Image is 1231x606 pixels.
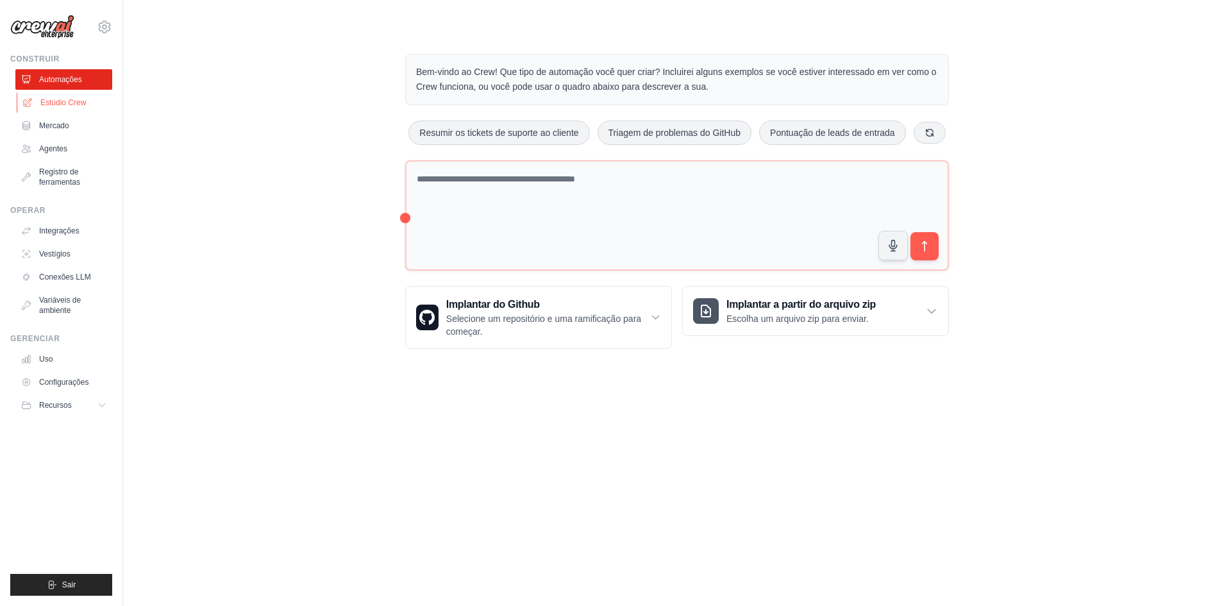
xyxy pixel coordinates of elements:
[39,75,82,84] font: Automações
[10,206,46,215] font: Operar
[15,244,112,264] a: Vestígios
[40,98,86,107] font: Estúdio Crew
[15,372,112,392] a: Configurações
[726,299,876,310] font: Implantar a partir do arquivo zip
[39,226,80,235] font: Integrações
[15,349,112,369] a: Uso
[10,15,74,39] img: Logotipo
[15,290,112,321] a: Variáveis ​​de ambiente
[39,121,69,130] font: Mercado
[39,296,81,315] font: Variáveis ​​de ambiente
[419,128,578,138] font: Resumir os tickets de suporte ao cliente
[15,139,112,159] a: Agentes
[39,167,80,187] font: Registro de ferramentas
[446,314,641,337] font: Selecione um repositório e uma ramificação para começar.
[15,395,112,416] button: Recursos
[15,115,112,136] a: Mercado
[39,355,53,364] font: Uso
[770,128,895,138] font: Pontuação de leads de entrada
[446,299,540,310] font: Implantar do Github
[759,121,906,145] button: Pontuação de leads de entrada
[608,128,741,138] font: Triagem de problemas do GitHub
[39,378,88,387] font: Configurações
[10,334,60,343] font: Gerenciar
[39,401,72,410] font: Recursos
[10,574,112,596] button: Sair
[598,121,751,145] button: Triagem de problemas do GitHub
[10,55,60,63] font: Construir
[408,121,589,145] button: Resumir os tickets de suporte ao cliente
[39,273,91,282] font: Conexões LLM
[726,314,869,324] font: Escolha um arquivo zip para enviar.
[39,144,67,153] font: Agentes
[39,249,71,258] font: Vestígios
[15,162,112,192] a: Registro de ferramentas
[62,580,76,589] font: Sair
[15,221,112,241] a: Integrações
[17,92,113,113] a: Estúdio Crew
[416,67,937,92] font: Bem-vindo ao Crew! Que tipo de automação você quer criar? Incluirei alguns exemplos se você estiv...
[15,267,112,287] a: Conexões LLM
[15,69,112,90] a: Automações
